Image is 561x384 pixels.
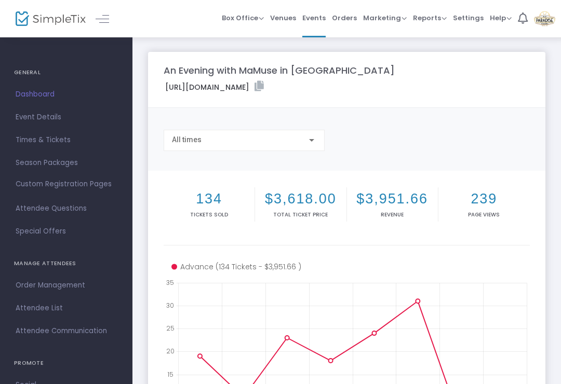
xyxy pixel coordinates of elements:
span: Reports [413,13,447,23]
span: Attendee Communication [16,324,117,338]
span: Attendee List [16,301,117,315]
span: Events [302,5,326,31]
span: Settings [453,5,484,31]
h2: $3,951.66 [349,190,436,207]
span: Season Packages [16,156,117,170]
text: 35 [166,278,174,287]
span: Special Offers [16,225,117,238]
h4: MANAGE ATTENDEES [14,253,118,274]
h2: $3,618.00 [257,190,344,207]
span: Orders [332,5,357,31]
span: Venues [270,5,296,31]
h4: GENERAL [14,62,118,83]
span: Order Management [16,279,117,292]
span: All times [172,135,202,144]
p: Total Ticket Price [257,211,344,218]
m-panel-title: An Evening with MaMuse in [GEOGRAPHIC_DATA] [164,63,395,77]
span: Box Office [222,13,264,23]
text: 20 [166,347,175,355]
span: Help [490,13,512,23]
p: Page Views [440,211,528,218]
p: Revenue [349,211,436,218]
text: 25 [166,324,175,333]
label: [URL][DOMAIN_NAME] [165,81,264,93]
h2: 239 [440,190,528,207]
span: Dashboard [16,88,117,101]
text: 30 [166,301,174,310]
h2: 134 [166,190,252,207]
span: Attendee Questions [16,202,117,215]
span: Marketing [363,13,407,23]
text: 15 [167,369,173,378]
p: Tickets sold [166,211,252,218]
h4: PROMOTE [14,353,118,374]
span: Times & Tickets [16,133,117,147]
span: Custom Registration Pages [16,179,112,189]
span: Event Details [16,111,117,124]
